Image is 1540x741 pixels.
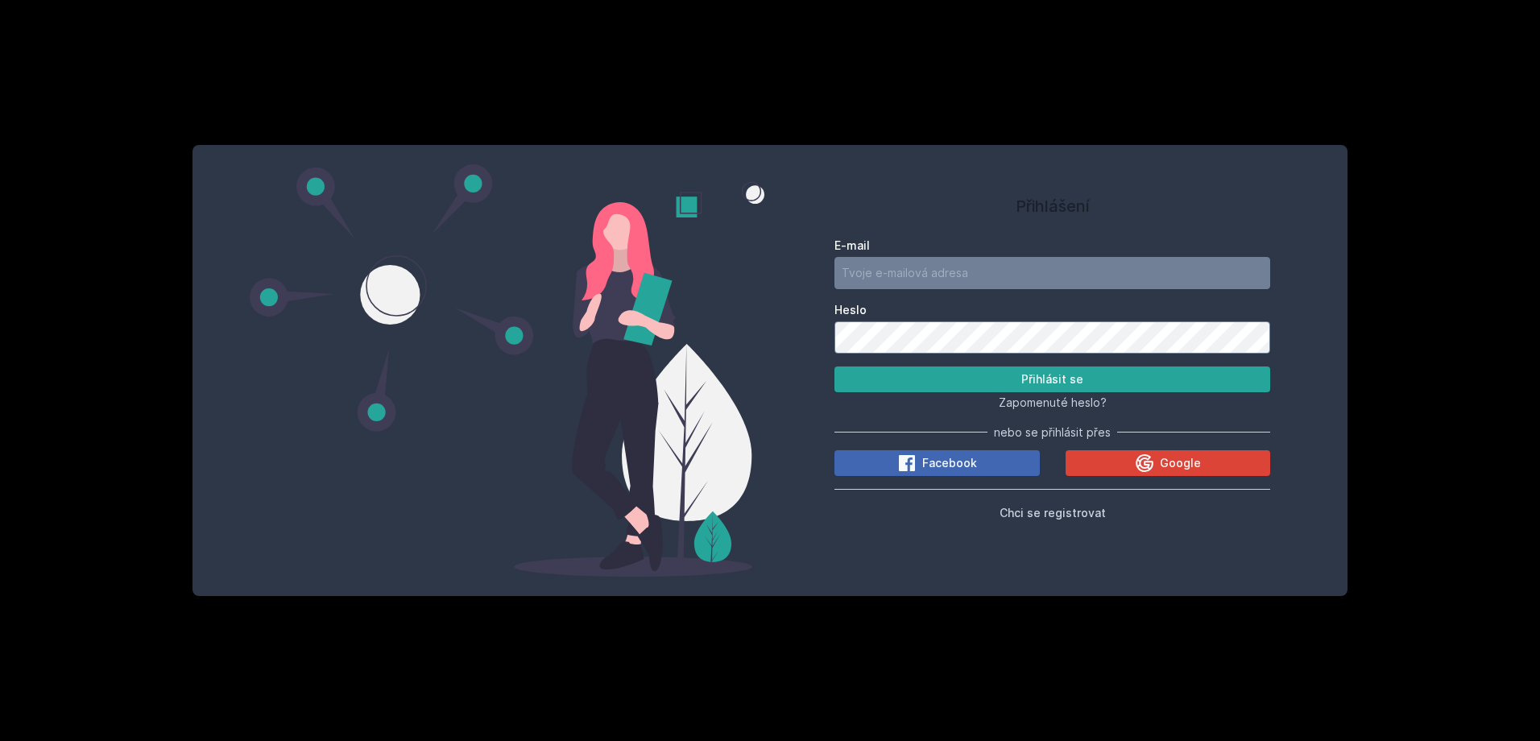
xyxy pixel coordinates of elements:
[834,238,1270,254] label: E-mail
[834,450,1040,476] button: Facebook
[1000,503,1106,522] button: Chci se registrovat
[922,455,977,471] span: Facebook
[1160,455,1201,471] span: Google
[834,257,1270,289] input: Tvoje e-mailová adresa
[1066,450,1271,476] button: Google
[834,194,1270,218] h1: Přihlášení
[999,395,1107,409] span: Zapomenuté heslo?
[834,366,1270,392] button: Přihlásit se
[1000,506,1106,520] span: Chci se registrovat
[834,302,1270,318] label: Heslo
[994,424,1111,441] span: nebo se přihlásit přes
